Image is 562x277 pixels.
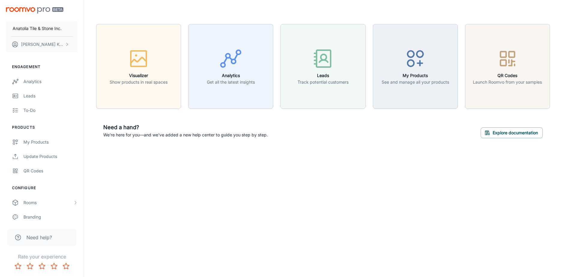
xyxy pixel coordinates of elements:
[465,63,550,69] a: QR CodesLaunch Roomvo from your samples
[23,139,78,145] div: My Products
[298,79,349,85] p: Track potential customers
[103,132,268,138] p: We're here for you—and we've added a new help center to guide you step by step.
[207,72,255,79] h6: Analytics
[382,79,449,85] p: See and manage all your products
[23,93,78,99] div: Leads
[23,153,78,160] div: Update Products
[481,130,543,136] a: Explore documentation
[23,107,78,114] div: To-do
[373,24,458,109] button: My ProductsSee and manage all your products
[96,24,181,109] button: VisualizerShow products in real spaces
[103,123,268,132] h6: Need a hand?
[298,72,349,79] h6: Leads
[188,63,273,69] a: AnalyticsGet all the latest insights
[23,168,78,174] div: QR Codes
[6,37,78,52] button: [PERSON_NAME] Kundargi
[110,72,168,79] h6: Visualizer
[382,72,449,79] h6: My Products
[473,79,542,85] p: Launch Roomvo from your samples
[6,21,78,36] button: Anatolia Tile & Stone Inc.
[110,79,168,85] p: Show products in real spaces
[6,7,63,13] img: Roomvo PRO Beta
[280,24,365,109] button: LeadsTrack potential customers
[465,24,550,109] button: QR CodesLaunch Roomvo from your samples
[481,127,543,138] button: Explore documentation
[280,63,365,69] a: LeadsTrack potential customers
[188,24,273,109] button: AnalyticsGet all the latest insights
[23,78,78,85] div: Analytics
[207,79,255,85] p: Get all the latest insights
[13,25,62,32] p: Anatolia Tile & Stone Inc.
[21,41,63,48] p: [PERSON_NAME] Kundargi
[473,72,542,79] h6: QR Codes
[373,63,458,69] a: My ProductsSee and manage all your products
